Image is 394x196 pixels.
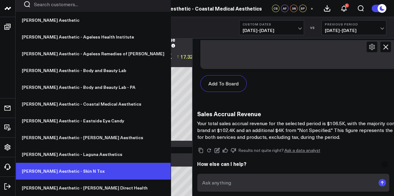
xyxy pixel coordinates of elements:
button: Add To Board [200,75,247,92]
div: Previous: $462.95 [134,62,224,67]
a: [PERSON_NAME] Aesthetic [16,12,171,29]
span: [DATE] - [DATE] [243,28,301,33]
span: [DATE] - [DATE] [325,28,383,33]
a: [PERSON_NAME] Aesthetic - Ageless Health Institute [16,29,171,45]
b: Previous Period [325,22,383,26]
button: Custom Dates[DATE]-[DATE] [239,20,304,35]
a: [PERSON_NAME] Aesthetic - Laguna Aesthetics [16,146,171,163]
a: [PERSON_NAME] Aesthetic - [PERSON_NAME] Aesthetics [16,129,171,146]
a: [PERSON_NAME] Aesthetic - Ageless Remedies of [PERSON_NAME] [16,45,171,62]
a: [PERSON_NAME] Aesthetic - Coastal Medical Aesthetics [124,5,262,12]
a: Ask a data analyst [284,148,320,153]
a: [PERSON_NAME] Aesthetic - Body and Beauty Lab [16,62,171,79]
input: Search customers input [34,1,163,8]
div: AF [281,5,288,12]
div: JW [290,5,297,12]
div: SP [299,5,306,12]
span: ↑ [177,52,179,61]
a: [PERSON_NAME] Aesthetic - Coastal Medical Aesthetics [16,96,171,112]
div: 1 [345,3,349,7]
span: Results not quite right? [238,147,284,153]
div: VS [307,26,318,30]
div: CS [272,5,279,12]
span: 17.32% [180,53,197,60]
button: Previous Period[DATE]-[DATE] [321,20,386,35]
a: [PERSON_NAME] Aesthetic - Body and Beauty Lab - PA [16,79,171,96]
button: Copy [197,147,205,154]
a: [PERSON_NAME] Aesthetic - Eastside Eye Candy [16,112,171,129]
a: [PERSON_NAME] Aesthetic - Skin N Tox [16,163,171,180]
button: Search customers button [23,1,31,8]
span: + [311,6,313,11]
b: Custom Dates [243,22,301,26]
button: + [308,5,316,12]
